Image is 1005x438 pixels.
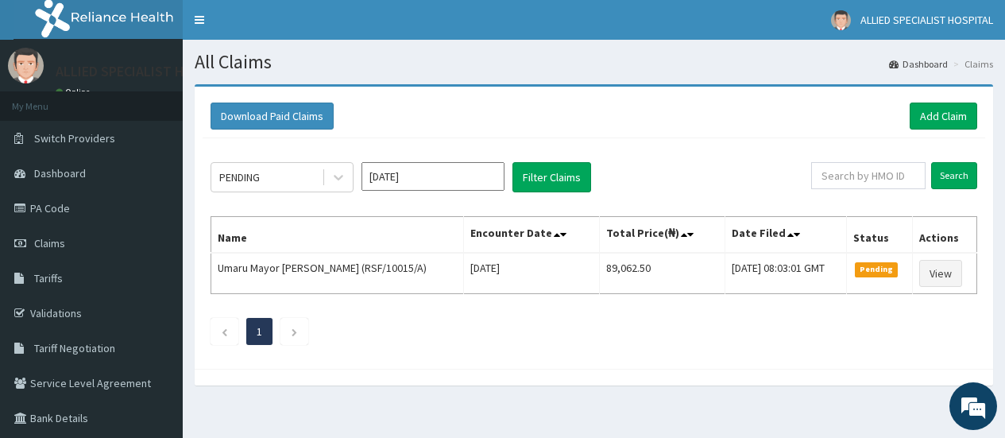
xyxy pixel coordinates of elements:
[846,217,913,254] th: Status
[34,341,115,355] span: Tariff Negotiation
[56,87,94,98] a: Online
[464,253,600,294] td: [DATE]
[195,52,993,72] h1: All Claims
[211,103,334,130] button: Download Paid Claims
[221,324,228,339] a: Previous page
[8,48,44,83] img: User Image
[257,324,262,339] a: Page 1 is your current page
[34,131,115,145] span: Switch Providers
[855,262,899,277] span: Pending
[600,217,725,254] th: Total Price(₦)
[34,236,65,250] span: Claims
[56,64,237,79] p: ALLIED SPECIALIST HOSPITAL
[34,271,63,285] span: Tariffs
[291,324,298,339] a: Next page
[600,253,725,294] td: 89,062.50
[919,260,962,287] a: View
[211,253,464,294] td: Umaru Mayor [PERSON_NAME] (RSF/10015/A)
[831,10,851,30] img: User Image
[725,217,846,254] th: Date Filed
[34,166,86,180] span: Dashboard
[464,217,600,254] th: Encounter Date
[931,162,977,189] input: Search
[725,253,846,294] td: [DATE] 08:03:01 GMT
[219,169,260,185] div: PENDING
[361,162,504,191] input: Select Month and Year
[910,103,977,130] a: Add Claim
[512,162,591,192] button: Filter Claims
[889,57,948,71] a: Dashboard
[811,162,926,189] input: Search by HMO ID
[860,13,993,27] span: ALLIED SPECIALIST HOSPITAL
[211,217,464,254] th: Name
[913,217,977,254] th: Actions
[949,57,993,71] li: Claims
